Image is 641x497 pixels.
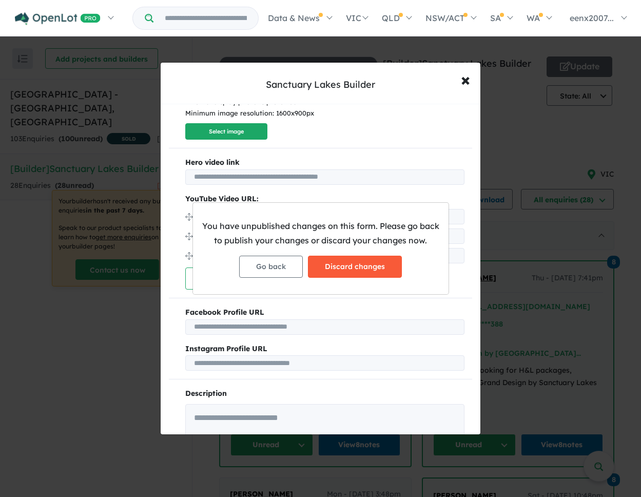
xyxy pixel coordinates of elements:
[156,7,256,29] input: Try estate name, suburb, builder or developer
[308,256,402,278] button: Discard changes
[239,256,303,278] button: Go back
[15,12,101,25] img: Openlot PRO Logo White
[201,219,440,247] p: You have unpublished changes on this form. Please go back to publish your changes or discard your...
[570,13,614,23] span: eenx2007...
